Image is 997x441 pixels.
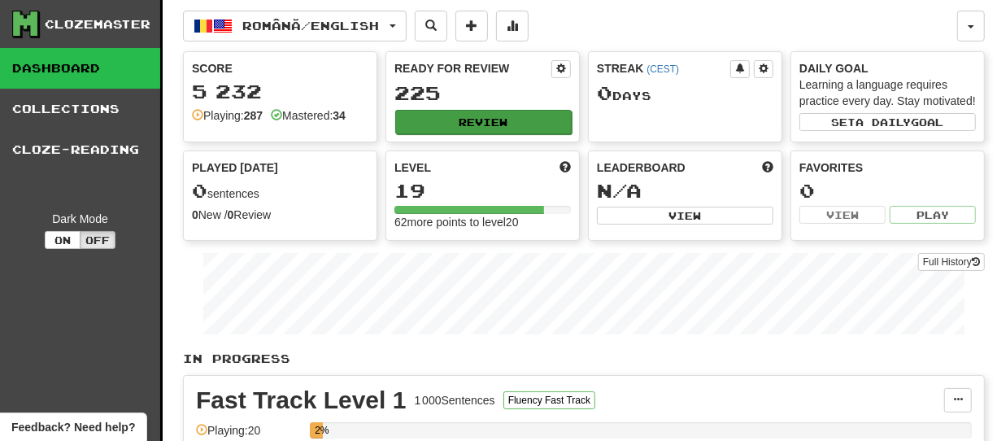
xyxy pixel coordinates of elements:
button: Add sentence to collection [455,11,488,41]
strong: 287 [244,109,263,122]
div: sentences [192,181,368,202]
button: Search sentences [415,11,447,41]
div: Playing: [192,107,263,124]
span: Leaderboard [597,159,686,176]
span: 0 [597,81,612,104]
a: (CEST) [647,63,679,75]
span: Română / English [243,19,380,33]
div: 62 more points to level 20 [394,214,571,230]
button: View [597,207,773,225]
button: More stats [496,11,529,41]
span: a daily [856,116,912,128]
div: Favorites [799,159,976,176]
p: In Progress [183,351,985,367]
div: Clozemaster [45,16,150,33]
span: Played [DATE] [192,159,278,176]
div: 2% [315,422,323,439]
div: Ready for Review [394,60,551,76]
button: Off [80,231,115,249]
div: Learning a language requires practice every day. Stay motivated! [799,76,976,109]
button: Play [890,206,976,224]
button: On [45,231,81,249]
div: 225 [394,83,571,103]
div: 1 000 Sentences [415,392,495,408]
div: Streak [597,60,730,76]
div: Dark Mode [12,211,148,227]
strong: 0 [192,208,198,221]
div: Day s [597,83,773,104]
div: Daily Goal [799,60,976,76]
span: Open feedback widget [11,419,135,435]
button: View [799,206,886,224]
strong: 0 [228,208,234,221]
div: 5 232 [192,81,368,102]
span: This week in points, UTC [762,159,773,176]
button: Review [395,110,572,134]
span: N/A [597,179,642,202]
div: Fast Track Level 1 [196,388,407,413]
button: Seta dailygoal [799,113,976,131]
a: Full History [918,253,985,271]
span: Level [394,159,431,176]
div: Score [192,60,368,76]
div: Mastered: [271,107,346,124]
span: 0 [192,179,207,202]
div: 19 [394,181,571,201]
div: 0 [799,181,976,201]
div: New / Review [192,207,368,223]
button: Română/English [183,11,407,41]
strong: 34 [333,109,346,122]
button: Fluency Fast Track [503,391,595,409]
